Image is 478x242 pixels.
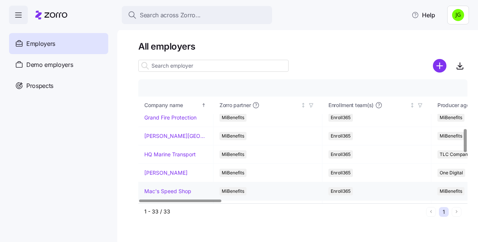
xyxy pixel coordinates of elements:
span: Zorro partner [219,101,251,109]
span: Enroll365 [331,150,351,159]
h1: All employers [138,41,467,52]
div: Not sorted [410,103,415,108]
button: 1 [439,207,449,217]
button: Next page [452,207,461,217]
span: TLC Companies [440,150,474,159]
span: MiBenefits [222,132,244,140]
div: 1 - 33 / 33 [144,208,423,215]
a: [PERSON_NAME] [144,169,188,177]
a: [PERSON_NAME][GEOGRAPHIC_DATA][DEMOGRAPHIC_DATA] [144,132,207,140]
input: Search employer [138,60,289,72]
span: MiBenefits [222,169,244,177]
span: Demo employers [26,60,73,70]
span: One Digital [440,169,463,177]
span: Search across Zorro... [140,11,201,20]
span: Prospects [26,81,53,91]
span: MiBenefits [222,187,244,195]
a: HQ Marine Transport [144,151,196,158]
button: Help [405,8,441,23]
div: Company name [144,101,200,109]
button: Previous page [426,207,436,217]
span: MiBenefits [440,113,462,122]
span: MiBenefits [440,132,462,140]
div: Sorted ascending [201,103,206,108]
a: Grand Fire Protection [144,114,197,121]
span: Employers [26,39,55,48]
button: Search across Zorro... [122,6,272,24]
svg: add icon [433,59,446,73]
span: Help [411,11,435,20]
a: Prospects [9,75,108,96]
span: Enroll365 [331,169,351,177]
span: Enroll365 [331,113,351,122]
th: Enrollment team(s)Not sorted [322,97,431,114]
span: Enroll365 [331,132,351,140]
a: Demo employers [9,54,108,75]
img: a4774ed6021b6d0ef619099e609a7ec5 [452,9,464,21]
th: Zorro partnerNot sorted [213,97,322,114]
a: Employers [9,33,108,54]
span: Enrollment team(s) [328,101,374,109]
a: Mac's Speed Shop [144,188,191,195]
span: MiBenefits [222,150,244,159]
th: Company nameSorted ascending [138,97,213,114]
div: Not sorted [301,103,306,108]
span: MiBenefits [440,187,462,195]
span: MiBenefits [222,113,244,122]
span: Enroll365 [331,187,351,195]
